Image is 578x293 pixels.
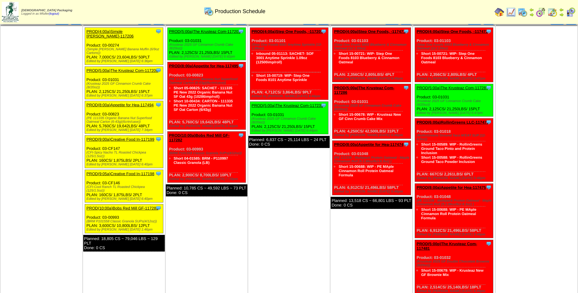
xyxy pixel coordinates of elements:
[495,7,504,17] img: home.gif
[415,118,493,182] div: Product: 03-01018 PLAN: 667CS / 2,261LBS / 6PLT
[215,8,265,15] span: Production Schedule
[417,199,493,206] div: (PE 111336 - Multipack Protein Oatmeal - Maple Cinnamon Roll (5-1.66oz/6ct-8.3oz) )
[250,102,328,134] div: Product: 03-01031 PLAN: 2,125CS / 21,250LBS / 15PLT
[204,6,214,16] img: calendarprod.gif
[87,206,158,210] a: PROD(10:00a)Bobs Red Mill GF-117281
[169,43,246,50] div: (Krusteaz 2025 GF Cinnamon Crumb Cake (8/20oz))
[248,136,330,148] div: Planned: 6,837 CS ~ 25,114 LBS ~ 24 PLT Done: 0 CS
[415,28,493,82] div: Product: 03-01103 PLAN: 2,356CS / 2,805LBS / 4PLT
[417,86,488,90] a: PROD(5:00a)The Krusteaz Com-117287
[334,29,405,34] a: PROD(4:00a)Step One Foods, -117471
[486,28,492,34] img: Tooltip
[87,59,163,63] div: Edited by [PERSON_NAME] [DATE] 6:36pm
[250,28,328,100] div: Product: 03-01101 PLAN: 4,712CS / 3,864LBS / 9PLT
[403,28,409,34] img: Tooltip
[87,94,163,97] div: Edited by [PERSON_NAME] [DATE] 6:37pm
[417,43,493,50] div: (Step One Foods 5003 Blueberry & Cinnamon Oatmeal (12-1.59oz)
[21,9,72,12] span: [DEMOGRAPHIC_DATA] Packaging
[334,142,403,147] a: PROD(8:00a)Appetite for Hea-117474
[87,29,134,38] a: PROD(4:00a)Simple [PERSON_NAME]-117206
[415,84,493,117] div: Product: 03-01031 PLAN: 2,125CS / 21,250LBS / 15PLT
[417,77,493,80] div: Edited by [PERSON_NAME] [DATE] 6:47pm
[169,77,246,85] div: (PE 111335 Organic Banana Nut Superfood Oatmeal Carton (6-43g)(6crtn/case))
[334,156,410,163] div: (PE 111336 - Multipack Protein Oatmeal - Maple Cinnamon Roll (5-1.66oz/6ct-8.3oz) )
[417,233,493,236] div: Edited by [PERSON_NAME] [DATE] 6:48pm
[155,136,161,142] img: Tooltip
[252,29,323,34] a: PROD(4:00a)Step One Foods, -117207
[87,68,158,73] a: PROD(5:00a)The Krusteaz Com-117200
[169,151,246,155] div: (BRM P101558 Classic Granola SUPs(4/12oz))
[238,132,244,138] img: Tooltip
[155,102,161,108] img: Tooltip
[332,141,411,195] div: Product: 03-01048 PLAN: 6,912CS / 21,496LBS / 58PLT
[87,220,163,223] div: (BRM P101558 Classic Granola SUPs(4/12oz))
[403,141,409,147] img: Tooltip
[83,235,165,252] div: Planned: 18,805 CS ~ 79,046 LBS ~ 129 PLT Done: 0 CS
[252,117,328,124] div: (Krusteaz 2025 GF Cinnamon Crumb Cake (8/20oz))
[417,120,489,125] a: PROD(6:00a)RollinGreens LLC-117478
[417,176,493,180] div: Edited by [PERSON_NAME] [DATE] 6:48pm
[174,86,232,99] a: Short 05-00825: SACHET - 111335 PE New 2022 Organic Banana Nut SF Oat 43g (10286imp/roll)
[548,7,557,17] img: calendarinout.gif
[332,84,411,139] div: Product: 03-01031 PLAN: 4,250CS / 42,500LBS / 31PLT
[87,128,163,132] div: Edited by [PERSON_NAME] [DATE] 7:34pm
[332,28,411,82] div: Product: 03-01103 PLAN: 2,356CS / 2,805LBS / 4PLT
[486,184,492,190] img: Tooltip
[417,242,477,251] a: PROD(5:00p)The Krusteaz Com-117481
[85,170,163,203] div: Product: 03-CF146 PLAN: 160CS / 1,875LBS / 2PLT
[339,51,399,64] a: Short 15-00721: WIP- Step One Foods 8103 Blueberry & Cinnamon Oatmeal
[536,7,546,17] img: calendarblend.gif
[339,112,401,121] a: Short 15-00678: WIP - Krusteaz New GF Cinn Crumb Cake Mix
[518,7,527,17] img: calendarprod.gif
[252,103,323,108] a: PROD(5:00a)The Krusteaz Com-117235
[2,2,19,22] img: zoroco-logo-small.webp
[417,29,488,34] a: PROD(4:00a)Step One Foods, -117472
[486,241,492,247] img: Tooltip
[87,197,163,201] div: Edited by [PERSON_NAME] [DATE] 6:40pm
[87,137,154,142] a: PROD(9:00a)Creative Food In-117199
[529,12,534,17] img: arrowright.gif
[169,29,241,34] a: PROD(5:00a)The Krusteaz Com-117201
[421,155,482,164] a: Short 15-00588: WIP - RollinGreens Ground Taco Powder Inclusion
[321,28,327,34] img: Tooltip
[169,55,246,58] div: Edited by [PERSON_NAME] [DATE] 6:42pm
[87,171,154,176] a: PROD(9:05a)Creative Food In-117198
[169,124,246,128] div: Edited by [PERSON_NAME] [DATE] 6:42pm
[334,133,410,137] div: Edited by [PERSON_NAME] [DATE] 6:46pm
[169,64,239,68] a: PROD(8:00a)Appetite for Hea-117495
[486,119,492,125] img: Tooltip
[21,9,72,16] span: Logged in as Mfuller
[256,73,310,82] a: Short 15-00719: WIP- Step One Foods 8101 Anytime Sprinkle
[417,134,493,141] div: (RollinGreens Ground Taco M'EAT SUP (12-4.5oz))
[252,94,328,98] div: Edited by [PERSON_NAME] [DATE] 6:44pm
[559,7,564,12] img: arrowleft.gif
[85,204,163,233] div: Product: 03-00993 PLAN: 3,600CS / 10,800LBS / 12PLT
[559,12,564,17] img: arrowright.gif
[85,28,163,65] div: Product: 03-00274 PLAN: 7,000CS / 23,604LBS / 50PLT
[421,207,476,220] a: Short 15-00688: WIP - PE MAple Cinnamon Roll Protein Oatmeal Formula
[87,185,163,192] div: (CFI-Cool Ranch TL Roasted Chickpea (125/1.5oz))
[252,43,328,50] div: (Step One Foods 5001 Anytime Sprinkle (12-1.09oz))
[417,185,486,190] a: PROD(8:00a)Appetite for Hea-117475
[252,129,328,132] div: Edited by [PERSON_NAME] [DATE] 6:44pm
[87,228,163,231] div: Edited by [PERSON_NAME] [DATE] 1:46pm
[417,111,493,115] div: Edited by [PERSON_NAME] [DATE] 6:47pm
[421,268,484,277] a: Short 15-00679: WIP - Krusteaz New GF Brownie Mix
[238,28,244,34] img: Tooltip
[87,103,154,107] a: PROD(8:00a)Appetite for Hea-117494
[167,62,246,130] div: Product: 03-00823 PLAN: 5,760CS / 19,642LBS / 48PLT
[321,102,327,108] img: Tooltip
[85,136,163,168] div: Product: 03-CF147 PLAN: 160CS / 1,875LBS / 2PLT
[155,28,161,34] img: Tooltip
[334,104,410,111] div: (Krusteaz 2025 GF Cinnamon Crumb Cake (8/20oz))
[87,116,163,124] div: (PE 111335 Organic Banana Nut Superfood Oatmeal Carton (6-43g)(6crtn/case))
[334,43,410,50] div: (Step One Foods 5003 Blueberry & Cinnamon Oatmeal (12-1.59oz)
[417,99,493,107] div: (Krusteaz 2025 GF Cinnamon Crumb Cake (8/20oz))
[87,82,163,89] div: (Krusteaz 2025 GF Cinnamon Crumb Cake (8/20oz))
[334,86,394,95] a: PROD(5:00a)The Krusteaz Com-117286
[155,171,161,177] img: Tooltip
[174,156,228,165] a: Short 04-01585: BRM - P110997 Classic Granola (LB)
[166,184,247,196] div: Planned: 10,785 CS ~ 49,592 LBS ~ 73 PLT Done: 0 CS
[421,51,482,64] a: Short 15-00721: WIP- Step One Foods 8103 Blueberry & Cinnamon Oatmeal
[421,142,482,155] a: Short 15-00589: WIP - RollinGreens Ground Taco Pinto and Protein Inclusion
